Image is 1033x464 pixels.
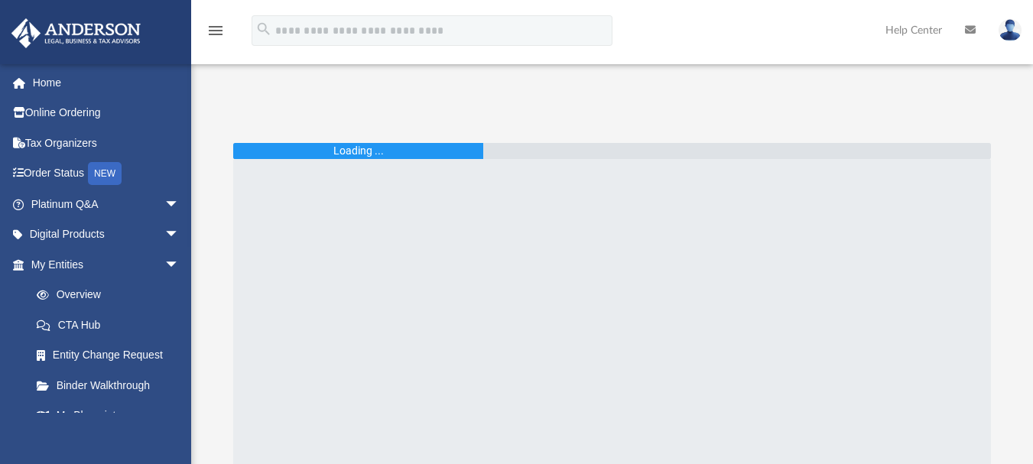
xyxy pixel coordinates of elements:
img: Anderson Advisors Platinum Portal [7,18,145,48]
a: Binder Walkthrough [21,370,203,401]
a: Entity Change Request [21,340,203,371]
span: arrow_drop_down [164,249,195,281]
a: Online Ordering [11,98,203,128]
a: Platinum Q&Aarrow_drop_down [11,189,203,219]
a: menu [206,29,225,40]
div: Loading ... [333,143,384,159]
a: CTA Hub [21,310,203,340]
a: Home [11,67,203,98]
i: menu [206,21,225,40]
a: My Blueprint [21,401,195,431]
span: arrow_drop_down [164,219,195,251]
img: User Pic [999,19,1022,41]
a: Digital Productsarrow_drop_down [11,219,203,250]
span: arrow_drop_down [164,189,195,220]
a: My Entitiesarrow_drop_down [11,249,203,280]
a: Tax Organizers [11,128,203,158]
a: Overview [21,280,203,310]
a: Order StatusNEW [11,158,203,190]
div: NEW [88,162,122,185]
i: search [255,21,272,37]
